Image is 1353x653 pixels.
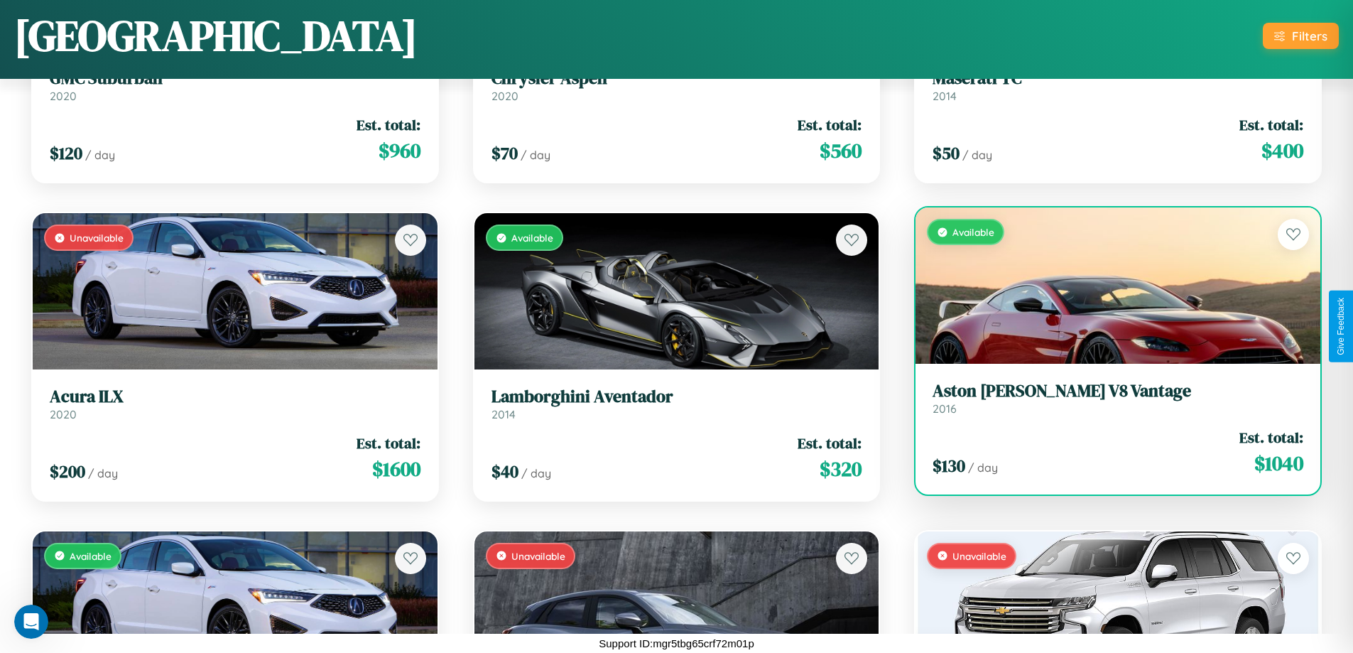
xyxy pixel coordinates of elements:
span: Est. total: [1239,427,1303,448]
h3: GMC Suburban [50,68,420,89]
span: Est. total: [357,114,420,135]
a: Acura ILX2020 [50,387,420,421]
a: GMC Suburban2020 [50,68,420,103]
iframe: Intercom live chat [14,605,48,639]
span: 2016 [933,401,957,416]
h3: Maserati TC [933,68,1303,89]
a: Maserati TC2014 [933,68,1303,103]
span: Unavailable [511,550,565,562]
span: $ 70 [491,141,518,165]
span: $ 960 [379,136,420,165]
span: / day [521,148,550,162]
span: $ 400 [1261,136,1303,165]
span: 2014 [491,407,516,421]
span: / day [88,466,118,480]
h3: Lamborghini Aventador [491,387,862,407]
h3: Acura ILX [50,387,420,407]
span: $ 320 [820,455,862,483]
span: $ 130 [933,454,965,477]
span: Unavailable [70,232,124,244]
span: $ 50 [933,141,960,165]
a: Chrysler Aspen2020 [491,68,862,103]
span: $ 1600 [372,455,420,483]
span: $ 120 [50,141,82,165]
span: $ 560 [820,136,862,165]
span: / day [85,148,115,162]
span: 2014 [933,89,957,103]
span: Est. total: [1239,114,1303,135]
div: Give Feedback [1336,298,1346,355]
span: Unavailable [952,550,1006,562]
h3: Chrysler Aspen [491,68,862,89]
p: Support ID: mgr5tbg65crf72m01p [599,634,754,653]
span: / day [521,466,551,480]
span: 2020 [491,89,518,103]
a: Aston [PERSON_NAME] V8 Vantage2016 [933,381,1303,416]
span: Est. total: [357,433,420,453]
h3: Aston [PERSON_NAME] V8 Vantage [933,381,1303,401]
span: 2020 [50,407,77,421]
span: Available [952,226,994,238]
span: Available [70,550,112,562]
span: $ 40 [491,460,518,483]
h1: [GEOGRAPHIC_DATA] [14,6,418,65]
span: 2020 [50,89,77,103]
div: Filters [1292,28,1327,43]
span: $ 1040 [1254,449,1303,477]
span: $ 200 [50,460,85,483]
span: Est. total: [798,114,862,135]
span: / day [962,148,992,162]
span: Est. total: [798,433,862,453]
span: / day [968,460,998,475]
button: Filters [1263,23,1339,49]
a: Lamborghini Aventador2014 [491,387,862,421]
span: Available [511,232,553,244]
